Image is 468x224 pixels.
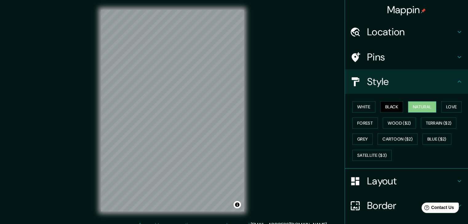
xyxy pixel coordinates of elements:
h4: Pins [367,51,456,63]
div: Style [345,69,468,94]
button: Toggle attribution [234,201,241,208]
h4: Layout [367,175,456,187]
canvas: Map [101,10,244,211]
button: Black [380,101,403,113]
div: Layout [345,169,468,193]
h4: Location [367,26,456,38]
div: Border [345,193,468,218]
button: Love [441,101,462,113]
button: Forest [352,118,378,129]
button: Grey [352,133,373,145]
button: Terrain ($2) [421,118,457,129]
button: Natural [408,101,436,113]
button: Wood ($2) [383,118,416,129]
div: Pins [345,45,468,69]
img: pin-icon.png [421,8,426,13]
h4: Border [367,199,456,212]
button: Blue ($2) [422,133,451,145]
button: Cartoon ($2) [378,133,418,145]
h4: Mappin [387,4,426,16]
h4: Style [367,75,456,88]
div: Location [345,20,468,44]
iframe: Help widget launcher [413,200,461,217]
button: Satellite ($3) [352,150,392,161]
button: White [352,101,375,113]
